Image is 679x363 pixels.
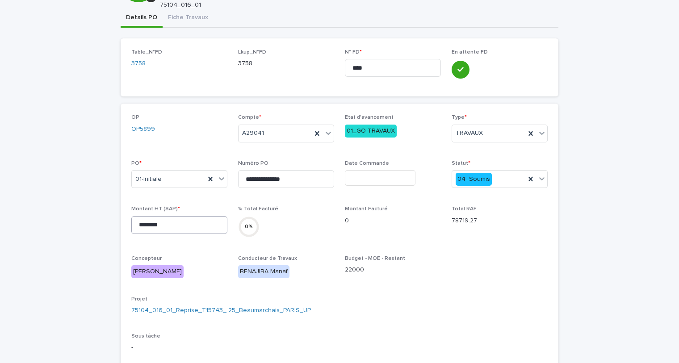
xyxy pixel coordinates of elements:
div: [PERSON_NAME] [131,265,184,278]
div: BENAJIBA Manaf [238,265,289,278]
p: - [131,343,548,352]
span: Total RAF [452,206,477,212]
span: Montant HT (SAP) [131,206,180,212]
span: Lkup_N°FD [238,50,266,55]
p: 0 [345,216,441,225]
p: 22000 [345,265,441,275]
span: PO [131,161,142,166]
span: TRAVAUX [456,129,483,138]
span: Type [452,115,467,120]
span: Sous tâche [131,334,160,339]
button: Fiche Travaux [163,9,214,28]
span: Budget - MOE - Restant [345,256,405,261]
div: 04_Soumis [456,173,492,186]
p: 3758 [238,59,334,68]
span: En attente FD [452,50,488,55]
span: Etat d'avancement [345,115,394,120]
span: Statut [452,161,470,166]
a: OP5899 [131,125,155,134]
span: Projet [131,296,147,302]
span: Montant Facturé [345,206,388,212]
span: A29041 [242,129,264,138]
span: Compte [238,115,261,120]
a: 3758 [131,59,146,68]
span: Date Commande [345,161,389,166]
div: 01_GO TRAVAUX [345,125,397,138]
span: Numéro PO [238,161,268,166]
span: Conducteur de Travaux [238,256,297,261]
span: % Total Facturé [238,206,278,212]
span: 01-Initiale [135,175,162,184]
p: 75104_016_01 [160,1,469,9]
a: 75104_016_01_Reprise_T15743_ 25_Beaumarchais_PARIS_UP [131,306,311,315]
span: Concepteur [131,256,162,261]
span: N° FD [345,50,362,55]
span: Table_N°FD [131,50,162,55]
div: 0 % [238,222,260,231]
span: OP [131,115,139,120]
button: Details PO [121,9,163,28]
p: 78719.27 [452,216,548,225]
